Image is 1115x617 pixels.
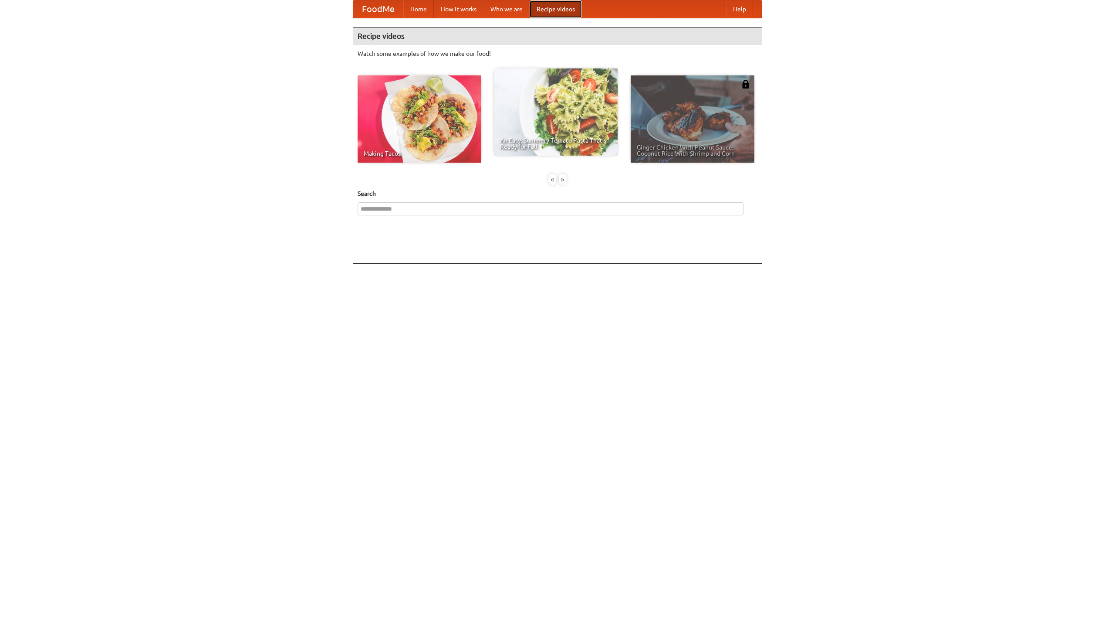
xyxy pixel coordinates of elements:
a: How it works [434,0,483,18]
a: Help [726,0,753,18]
a: An Easy, Summery Tomato Pasta That's Ready for Fall [494,68,618,156]
div: » [559,174,567,185]
div: « [548,174,556,185]
a: Who we are [483,0,530,18]
h4: Recipe videos [353,27,762,45]
p: Watch some examples of how we make our food! [358,49,757,58]
img: 483408.png [741,80,750,89]
a: FoodMe [353,0,403,18]
a: Home [403,0,434,18]
span: An Easy, Summery Tomato Pasta That's Ready for Fall [500,137,612,150]
h5: Search [358,189,757,198]
a: Recipe videos [530,0,582,18]
span: Making Tacos [364,150,475,157]
a: Making Tacos [358,75,481,163]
